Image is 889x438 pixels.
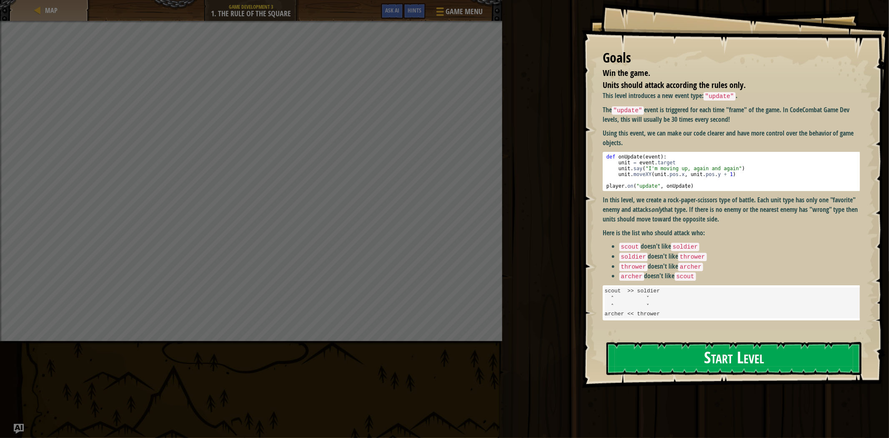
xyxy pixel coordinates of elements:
code: scout >> soldier ˄ ˅ ˄ ˅ archer << thrower [605,288,660,317]
p: Here is the list who should attack who: [603,228,867,238]
li: doesn't like [619,262,867,272]
li: doesn't like [619,252,867,262]
span: Win the game. [603,67,650,78]
div: Goals [603,48,860,68]
span: Ask AI [385,6,399,14]
a: Map [43,6,58,15]
li: doesn't like [619,242,867,252]
code: "update" [612,106,644,115]
code: thrower [678,253,706,261]
em: only [651,205,662,214]
code: archer [678,263,703,271]
button: Game Menu [430,3,488,23]
code: thrower [619,263,648,271]
p: The event is triggered for each time "frame" of the game. In CodeCombat Game Dev levels, this wil... [603,105,867,124]
code: scout [619,243,641,251]
p: Using this event, we can make our code clearer and have more control over the behavior of game ob... [603,128,867,148]
span: Map [45,6,58,15]
span: Game Menu [446,6,483,17]
button: Ask AI [381,3,403,19]
p: In this level, we create a rock-paper-scissors type of battle. Each unit type has only one "favor... [603,195,867,224]
span: Hints [408,6,421,14]
li: Units should attack according the rules only. [592,79,858,91]
code: soldier [619,253,648,261]
p: This level introduces a new event type: . [603,91,867,101]
code: scout [675,272,696,281]
code: archer [619,272,644,281]
span: Units should attack according the rules only. [603,79,746,91]
li: Win the game. [592,67,858,79]
button: Start Level [606,342,861,375]
code: soldier [671,243,699,251]
code: "update" [704,92,736,101]
li: doesn't like [619,271,867,281]
button: Ask AI [14,424,24,434]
